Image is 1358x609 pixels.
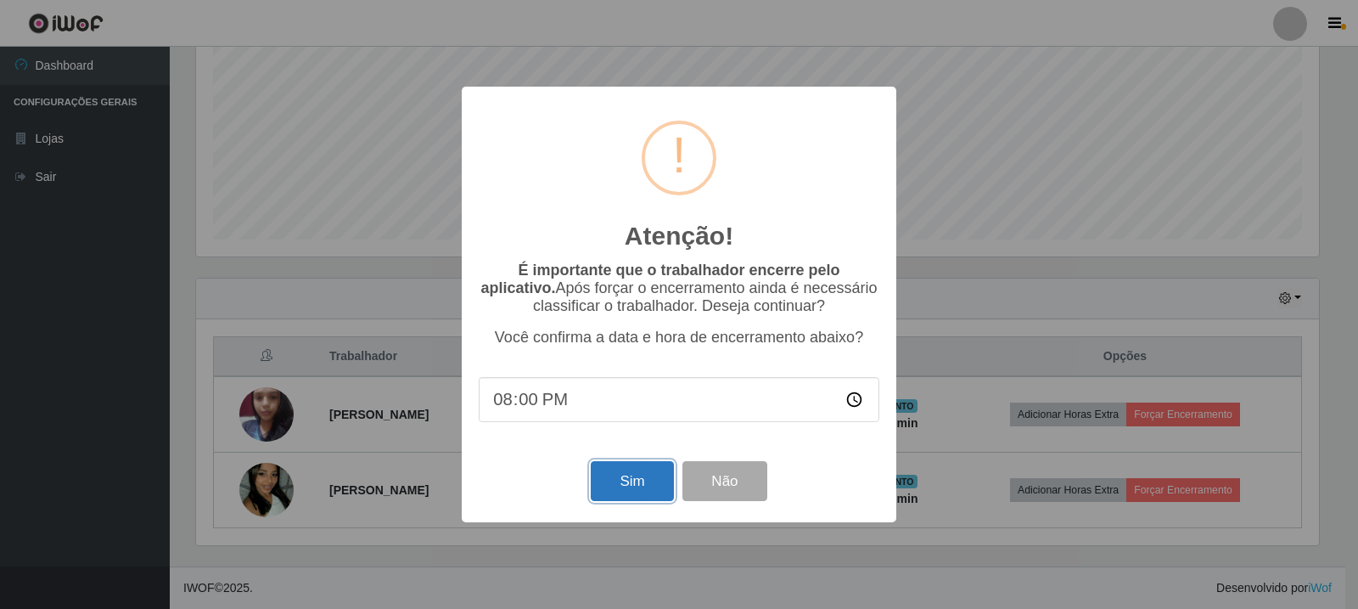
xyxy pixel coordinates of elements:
[480,262,839,296] b: É importante que o trabalhador encerre pelo aplicativo.
[625,221,733,251] h2: Atenção!
[479,262,879,315] p: Após forçar o encerramento ainda é necessário classificar o trabalhador. Deseja continuar?
[479,329,879,347] p: Você confirma a data e hora de encerramento abaixo?
[591,461,673,501] button: Sim
[682,461,766,501] button: Não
